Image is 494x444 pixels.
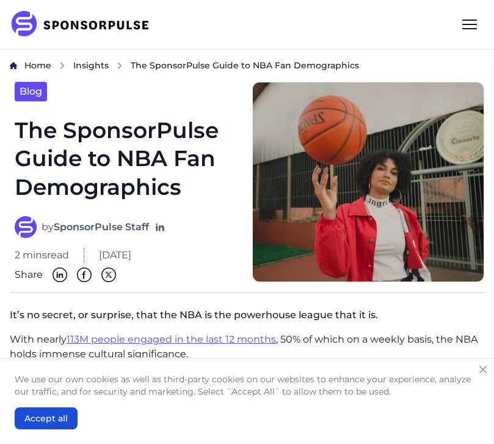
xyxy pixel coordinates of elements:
[474,361,492,378] button: Close
[73,60,109,71] span: Insights
[154,221,166,233] a: Follow on LinkedIn
[24,59,51,72] a: Home
[252,82,485,282] img: Learn more about NBA fans including whether they skew male or female, popularity by household inc...
[101,267,116,282] img: Twitter
[67,333,276,345] a: 113M people engaged in the last 12 months
[15,373,479,398] p: We use our own cookies as well as third-party cookies on our websites to enhance your experience,...
[10,332,484,362] p: With nearly , 50% of which on a weekly basis, the NBA holds immense cultural significance.
[99,248,131,263] span: [DATE]
[455,10,484,39] div: Menu
[54,221,149,233] strong: SponsorPulse Staff
[15,248,69,263] span: 2 mins read
[53,267,67,282] img: Linkedin
[15,216,37,238] img: SponsorPulse Staff
[15,407,78,429] button: Accept all
[42,220,149,235] span: by
[59,62,66,70] img: chevron right
[10,303,484,332] p: It’s no secret, or surprise, that the NBA is the powerhouse league that it is.
[10,11,158,38] img: SponsorPulse
[15,267,43,282] span: Share
[77,267,92,282] img: Facebook
[116,62,123,70] img: chevron right
[24,60,51,71] span: Home
[15,82,47,101] a: Blog
[73,59,109,72] a: Insights
[131,59,359,71] span: The SponsorPulse Guide to NBA Fan Demographics
[10,62,17,70] img: Home
[15,116,238,202] h1: The SponsorPulse Guide to NBA Fan Demographics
